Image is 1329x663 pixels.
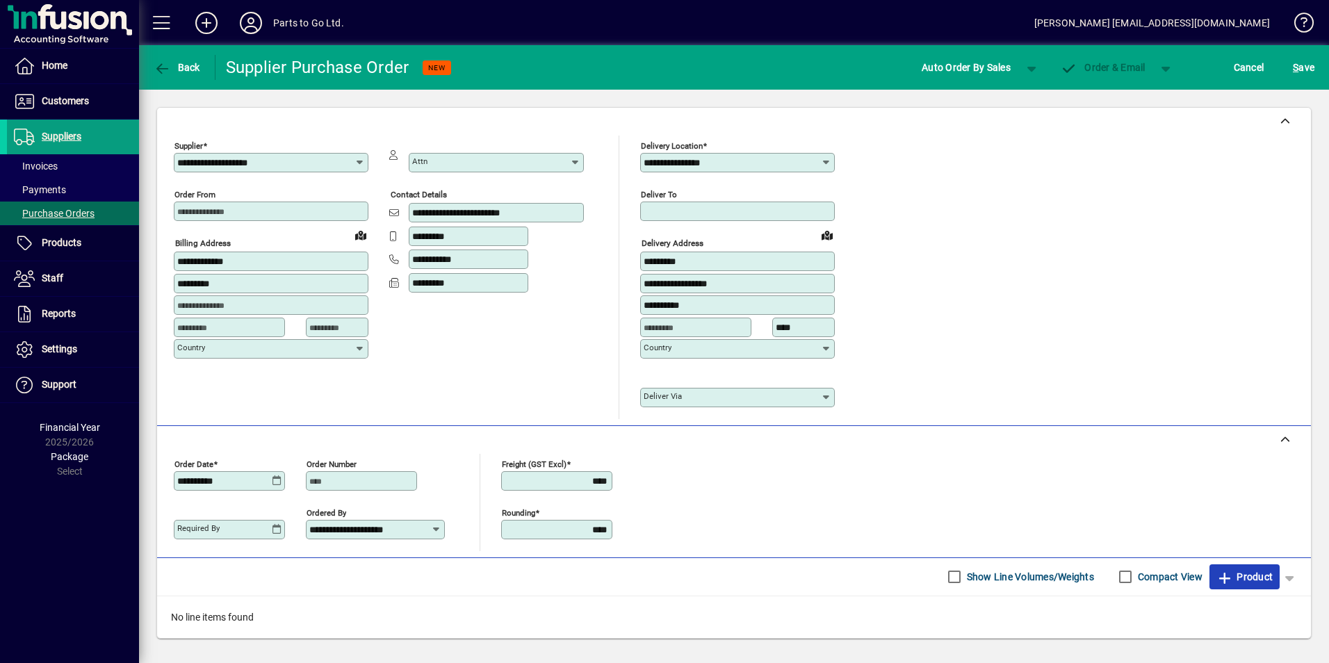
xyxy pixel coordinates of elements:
span: Products [42,237,81,248]
a: Staff [7,261,139,296]
label: Compact View [1135,570,1202,584]
a: Purchase Orders [7,202,139,225]
span: NEW [428,63,446,72]
a: Payments [7,178,139,202]
mat-label: Required by [177,523,220,533]
app-page-header-button: Back [139,55,215,80]
mat-label: Order from [174,190,215,199]
div: No line items found [157,596,1311,639]
mat-label: Ordered by [307,507,346,517]
div: [PERSON_NAME] [EMAIL_ADDRESS][DOMAIN_NAME] [1034,12,1270,34]
span: S [1293,62,1298,73]
mat-label: Supplier [174,141,203,151]
button: Profile [229,10,273,35]
span: Product [1216,566,1273,588]
span: Back [154,62,200,73]
a: View on map [816,224,838,246]
button: Product [1209,564,1280,589]
span: Cancel [1234,56,1264,79]
span: Home [42,60,67,71]
span: Invoices [14,161,58,172]
mat-label: Order number [307,459,357,468]
mat-label: Country [177,343,205,352]
span: Settings [42,343,77,354]
span: Financial Year [40,422,100,433]
button: Add [184,10,229,35]
mat-label: Delivery Location [641,141,703,151]
span: Purchase Orders [14,208,95,219]
mat-label: Deliver via [644,391,682,401]
mat-label: Country [644,343,671,352]
mat-label: Rounding [502,507,535,517]
a: View on map [350,224,372,246]
mat-label: Order date [174,459,213,468]
a: Invoices [7,154,139,178]
span: Staff [42,272,63,284]
label: Show Line Volumes/Weights [964,570,1094,584]
a: Support [7,368,139,402]
mat-label: Attn [412,156,427,166]
a: Customers [7,84,139,119]
mat-label: Freight (GST excl) [502,459,566,468]
a: Products [7,226,139,261]
button: Auto Order By Sales [915,55,1018,80]
button: Order & Email [1054,55,1152,80]
a: Reports [7,297,139,331]
div: Supplier Purchase Order [226,56,409,79]
mat-label: Deliver To [641,190,677,199]
button: Cancel [1230,55,1268,80]
div: Parts to Go Ltd. [273,12,344,34]
span: Package [51,451,88,462]
span: Auto Order By Sales [922,56,1011,79]
span: Payments [14,184,66,195]
span: ave [1293,56,1314,79]
span: Order & Email [1061,62,1145,73]
button: Back [150,55,204,80]
a: Knowledge Base [1284,3,1312,48]
span: Suppliers [42,131,81,142]
span: Customers [42,95,89,106]
a: Settings [7,332,139,367]
span: Reports [42,308,76,319]
span: Support [42,379,76,390]
button: Save [1289,55,1318,80]
a: Home [7,49,139,83]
